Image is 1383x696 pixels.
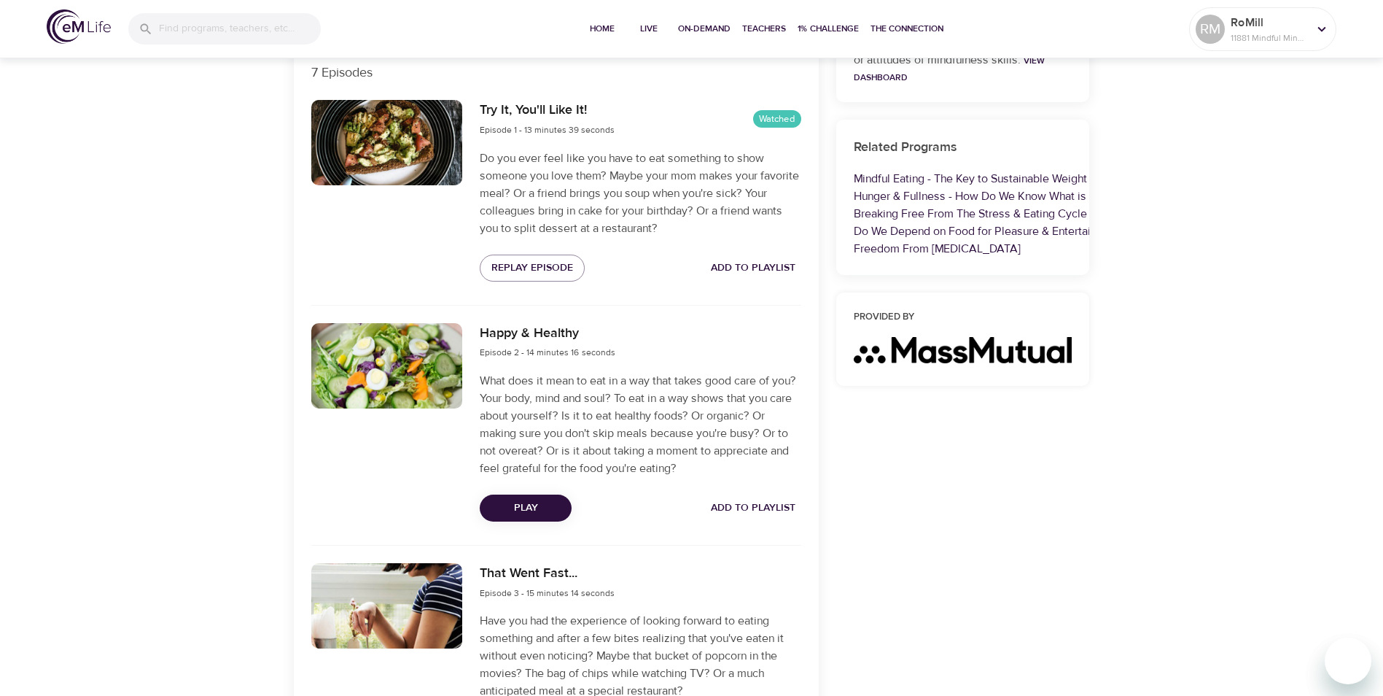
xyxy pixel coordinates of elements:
[854,224,1128,239] a: Do We Depend on Food for Pleasure & Entertainment?
[480,587,615,599] span: Episode 3 - 15 minutes 14 seconds
[705,495,801,522] button: Add to Playlist
[480,372,800,477] p: What does it mean to eat in a way that takes good care of you? Your body, mind and soul? To eat i...
[678,21,731,36] span: On-Demand
[491,259,573,277] span: Replay Episode
[631,21,666,36] span: Live
[47,9,111,44] img: logo
[1231,31,1308,45] p: 11881 Mindful Minutes
[711,259,795,277] span: Add to Playlist
[1196,15,1225,44] div: RM
[854,310,1072,325] h6: Provided by
[742,21,786,36] span: Teachers
[854,171,1114,186] a: Mindful Eating - The Key to Sustainable Weight Loss
[854,137,1072,158] h6: Related Programs
[480,255,585,282] button: Replay Episode
[311,63,801,82] p: 7 Episodes
[854,337,1072,363] img: org_logo_175.jpg
[585,21,620,36] span: Home
[798,21,859,36] span: 1% Challenge
[480,150,800,237] p: Do you ever feel like you have to eat something to show someone you love them? Maybe your mom mak...
[711,499,795,517] span: Add to Playlist
[854,55,1045,83] a: View Dashboard
[854,206,1087,221] a: Breaking Free From The Stress & Eating Cycle
[491,499,560,517] span: Play
[480,124,615,136] span: Episode 1 - 13 minutes 39 seconds
[480,495,572,522] button: Play
[159,13,321,45] input: Find programs, teachers, etc...
[753,112,801,126] span: Watched
[854,241,1021,256] a: Freedom From [MEDICAL_DATA]
[1325,638,1371,684] iframe: Button to launch messaging window
[480,347,615,358] span: Episode 2 - 14 minutes 16 seconds
[705,255,801,282] button: Add to Playlist
[480,323,615,344] h6: Happy & Healthy
[480,100,615,121] h6: Try It, You'll Like It!
[870,21,943,36] span: The Connection
[480,563,615,584] h6: That Went Fast...
[1231,14,1308,31] p: RoMill
[854,189,1131,204] a: Hunger & Fullness - How Do We Know What is Enough?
